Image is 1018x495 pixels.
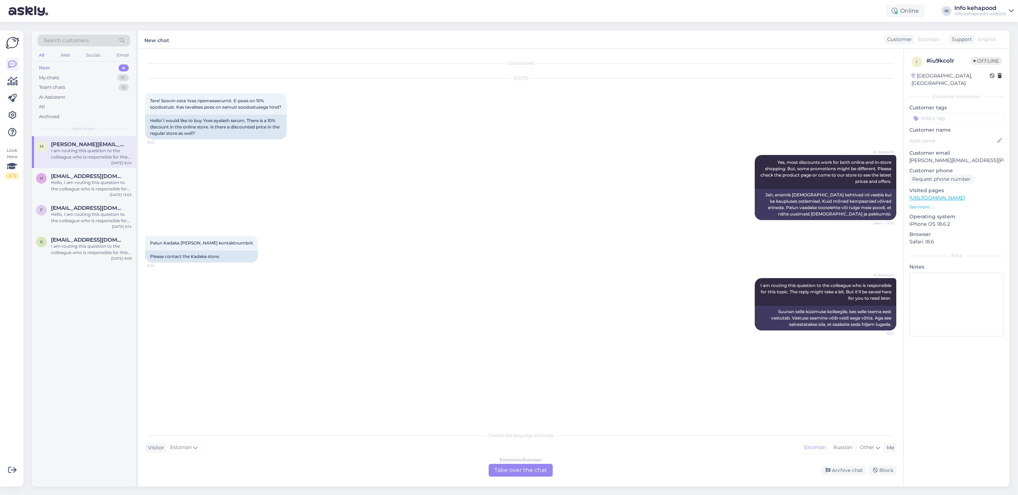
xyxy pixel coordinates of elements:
p: iPhone OS 18.6.2 [909,220,1004,228]
p: Safari 18.6 [909,238,1004,246]
p: [PERSON_NAME][EMAIL_ADDRESS][PERSON_NAME][DOMAIN_NAME] [909,157,1004,164]
div: Extra [909,253,1004,259]
span: AI Assistant [868,272,894,278]
div: Online [886,5,925,17]
img: Askly Logo [6,36,19,50]
div: Archive chat [821,466,866,475]
span: Offline [971,57,1002,65]
div: Take over the chat [489,464,553,477]
input: Add a tag [909,113,1004,123]
div: Look Here [6,147,18,179]
span: Estonian [170,444,192,451]
div: Hello! I would like to buy Yxes eyelash serum. There is a 10% discount in the online store. Is th... [145,115,287,139]
a: Info kehapoodInfo kehapood's website [954,5,1014,17]
div: All [38,51,46,60]
p: Visited pages [909,187,1004,194]
span: Seen ✓ 9:23 [868,220,894,226]
div: 4 [119,64,129,71]
span: AI Assistant [868,149,894,155]
div: 0 [119,84,129,91]
p: See more ... [909,204,1004,210]
div: Jah, enamik [DEMOGRAPHIC_DATA] kehtivad nii veebis kui ka kaupluses ostlemisel. Kuid mõned kampaa... [755,189,896,220]
div: New [39,64,50,71]
div: 2 / 3 [6,173,18,179]
span: New chats [73,126,95,132]
div: [GEOGRAPHIC_DATA], [GEOGRAPHIC_DATA] [911,72,990,87]
label: New chat [144,35,169,44]
div: Socials [85,51,102,60]
p: Customer name [909,126,1004,134]
div: Russian [829,442,856,453]
div: Support [949,36,972,43]
div: Estonian to Estonian [500,457,542,463]
p: Customer email [909,149,1004,157]
div: Team chats [39,84,65,91]
span: Tere! Soovin osta Yxes ripsmeseerumit. E-poes on 10% soodustust. Kas tavalises poes on samuti soo... [150,98,281,110]
div: Info kehapood [954,5,1006,11]
div: [DATE] 9:24 [111,160,132,166]
span: f [40,207,43,213]
span: meril.kase@gmail.com [51,141,125,148]
span: I am routing this question to the colleague who is responsible for this topic. The reply might ta... [760,283,892,301]
div: [DATE] 9:09 [111,256,132,261]
span: Search customers [44,37,89,44]
div: [DATE] [145,75,896,81]
div: IK [942,6,951,16]
div: Visitor [145,444,164,451]
div: Customer [884,36,912,43]
span: h [40,175,43,181]
span: m [40,144,44,149]
div: Please contact the Kadaka store. [145,251,258,263]
span: Yes, most discounts work for both online and in-store shopping. But, some promotions might be dif... [760,160,892,184]
div: Me [884,444,894,451]
p: Customer phone [909,167,1004,174]
a: [URL][DOMAIN_NAME] [909,195,965,201]
div: Hello, I am routing this question to the colleague who is responsible for this topic. The reply m... [51,179,132,192]
div: AI Assistant [39,94,65,101]
div: Web [59,51,71,60]
span: English [978,36,996,43]
span: Estonian [918,36,939,43]
span: 9:24 [868,331,894,336]
div: Info kehapood's website [954,11,1006,17]
div: Estonian [801,442,829,453]
div: Block [869,466,896,475]
div: Customer information [909,93,1004,100]
div: 91 [117,74,129,81]
span: helinmarkus@hotmail.com [51,173,125,179]
input: Add name [910,137,996,145]
div: Suunan selle küsimuse kolleegile, kes selle teema eest vastutab. Vastuse saamine võib veidi aega ... [755,306,896,330]
span: Palun Kadaka [PERSON_NAME] kontaktnumbrit [150,240,253,246]
div: [DATE] 9:14 [112,224,132,229]
div: Archived [39,113,59,120]
div: Choose the language and reply [145,432,896,439]
div: [DATE] 13:03 [110,192,132,197]
span: k [40,239,43,244]
p: Operating system [909,213,1004,220]
div: My chats [39,74,59,81]
span: i [916,59,918,64]
div: Chat started [145,60,896,67]
span: flowerindex@gmail.com [51,205,125,211]
div: Hello, I am routing this question to the colleague who is responsible for this topic. The reply m... [51,211,132,224]
span: Other [860,444,874,450]
div: I am routing this question to the colleague who is responsible for this topic. The reply might ta... [51,243,132,256]
span: keili.lind45@gmail.com [51,237,125,243]
div: # iu9kco1r [926,57,971,65]
p: Browser [909,231,1004,238]
p: Notes [909,263,1004,271]
span: 9:23 [147,140,174,145]
span: 9:24 [147,263,174,268]
div: All [39,103,45,110]
div: Email [115,51,130,60]
p: Customer tags [909,104,1004,111]
div: Request phone number [909,174,973,184]
div: I am routing this question to the colleague who is responsible for this topic. The reply might ta... [51,148,132,160]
